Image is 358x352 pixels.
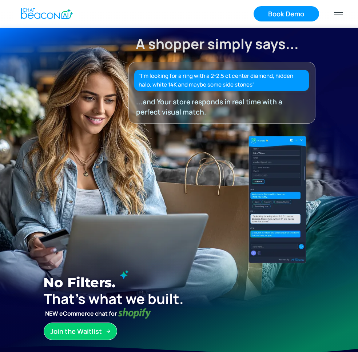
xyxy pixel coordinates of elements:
[106,329,111,333] img: Arrow
[254,6,319,21] a: Book Demo
[44,308,118,319] strong: NEW eCommerce chat for
[44,289,184,308] strong: That’s what we built.
[15,5,77,23] a: home
[44,323,117,340] a: Join the Waitlist
[43,271,183,294] h1: No filters.
[136,97,304,117] div: ...and Your store responds in real time with a perfect visual match.
[268,9,304,19] div: Book Demo
[50,327,102,336] div: Join the Waitlist
[118,135,307,265] img: ChatBeacon New UI Experience
[139,72,305,89] div: "I’m looking for a ring with a 2-2.5 ct center diamond, hidden halo, white 14K and maybe some sid...
[136,34,299,53] strong: A shopper simply says...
